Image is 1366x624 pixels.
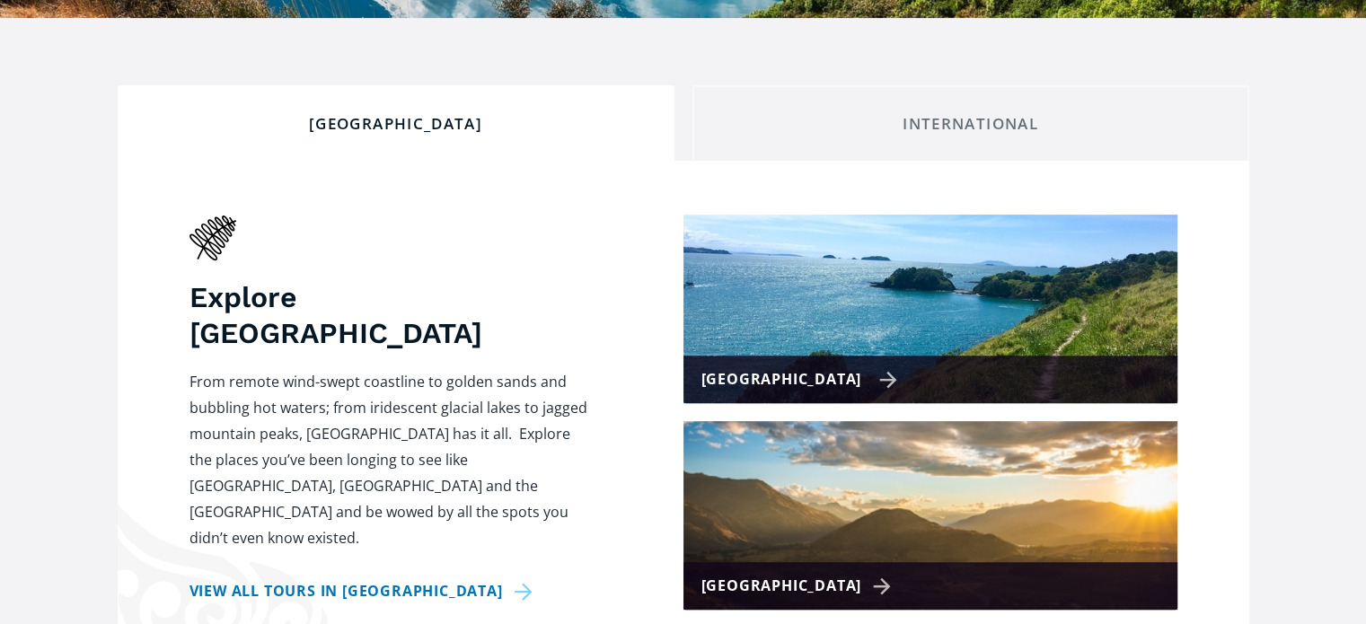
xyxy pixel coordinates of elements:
[189,578,539,604] a: View all tours in [GEOGRAPHIC_DATA]
[683,215,1177,403] a: [GEOGRAPHIC_DATA]
[133,114,659,134] div: [GEOGRAPHIC_DATA]
[701,366,898,392] div: [GEOGRAPHIC_DATA]
[701,573,898,599] div: [GEOGRAPHIC_DATA]
[189,369,594,551] p: From remote wind-swept coastline to golden sands and bubbling hot waters; from iridescent glacial...
[189,279,594,351] h3: Explore [GEOGRAPHIC_DATA]
[683,421,1177,610] a: [GEOGRAPHIC_DATA]
[708,114,1234,134] div: International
